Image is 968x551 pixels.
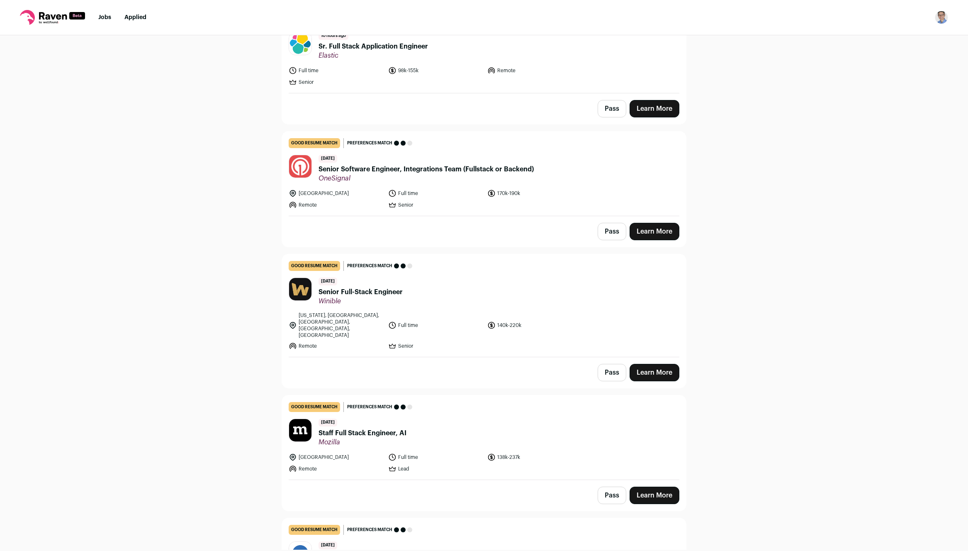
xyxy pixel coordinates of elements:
[388,465,483,473] li: Lead
[630,223,679,240] a: Learn More
[598,100,626,117] button: Pass
[598,487,626,504] button: Pass
[388,342,483,350] li: Senior
[289,453,383,461] li: [GEOGRAPHIC_DATA]
[289,201,383,209] li: Remote
[487,312,582,339] li: 140k-220k
[289,155,311,178] img: 8aa4d94df8ab9acb337dc3ab05e1fefe3d82d3e89f8cd56958f6ea3d553eddb7.jpg
[388,66,483,75] li: 98k-155k
[289,465,383,473] li: Remote
[598,223,626,240] button: Pass
[630,487,679,504] a: Learn More
[388,312,483,339] li: Full time
[289,189,383,197] li: [GEOGRAPHIC_DATA]
[289,525,340,535] div: good resume match
[289,419,311,441] img: ed6f39911129357e39051950c0635099861b11d33cdbe02a057c56aa8f195c9d
[935,11,948,24] button: Open dropdown
[319,41,428,51] span: Sr. Full Stack Application Engineer
[487,453,582,461] li: 138k-237k
[598,364,626,381] button: Pass
[319,164,534,174] span: Senior Software Engineer, Integrations Team (Fullstack or Backend)
[282,9,686,93] a: great resume match Preferences match 10 hours ago Sr. Full Stack Application Engineer Elastic Ful...
[319,32,348,40] span: 10 hours ago
[289,278,311,300] img: 43b18ab6283ad68dcf553538c9999746d409d86ec1a7710a5e02ebaa71a55a8b.jpg
[289,312,383,339] li: [US_STATE], [GEOGRAPHIC_DATA], [GEOGRAPHIC_DATA], [GEOGRAPHIC_DATA], [GEOGRAPHIC_DATA]
[347,262,392,270] span: Preferences match
[319,174,534,183] span: OneSignal
[282,132,686,216] a: good resume match Preferences match [DATE] Senior Software Engineer, Integrations Team (Fullstack...
[347,139,392,147] span: Preferences match
[289,342,383,350] li: Remote
[289,32,311,55] img: e9e38d7723e3f3d2e8a05ecf00f217479225344006e5eafb56baf7538f3fff2c.jpg
[289,66,383,75] li: Full time
[319,297,403,305] span: Winible
[319,541,337,549] span: [DATE]
[935,11,948,24] img: 6528579-medium_jpg
[319,287,403,297] span: Senior Full-Stack Engineer
[347,526,392,534] span: Preferences match
[282,395,686,480] a: good resume match Preferences match [DATE] Staff Full Stack Engineer, AI Mozilla [GEOGRAPHIC_DATA...
[319,155,337,163] span: [DATE]
[289,138,340,148] div: good resume match
[347,403,392,411] span: Preferences match
[487,189,582,197] li: 170k-190k
[289,78,383,86] li: Senior
[289,261,340,271] div: good resume match
[630,100,679,117] a: Learn More
[98,15,111,20] a: Jobs
[319,278,337,285] span: [DATE]
[282,254,686,357] a: good resume match Preferences match [DATE] Senior Full-Stack Engineer Winible [US_STATE], [GEOGRA...
[388,189,483,197] li: Full time
[289,402,340,412] div: good resume match
[388,453,483,461] li: Full time
[319,51,428,60] span: Elastic
[319,438,406,446] span: Mozilla
[487,66,582,75] li: Remote
[124,15,146,20] a: Applied
[630,364,679,381] a: Learn More
[388,201,483,209] li: Senior
[319,428,406,438] span: Staff Full Stack Engineer, AI
[319,419,337,427] span: [DATE]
